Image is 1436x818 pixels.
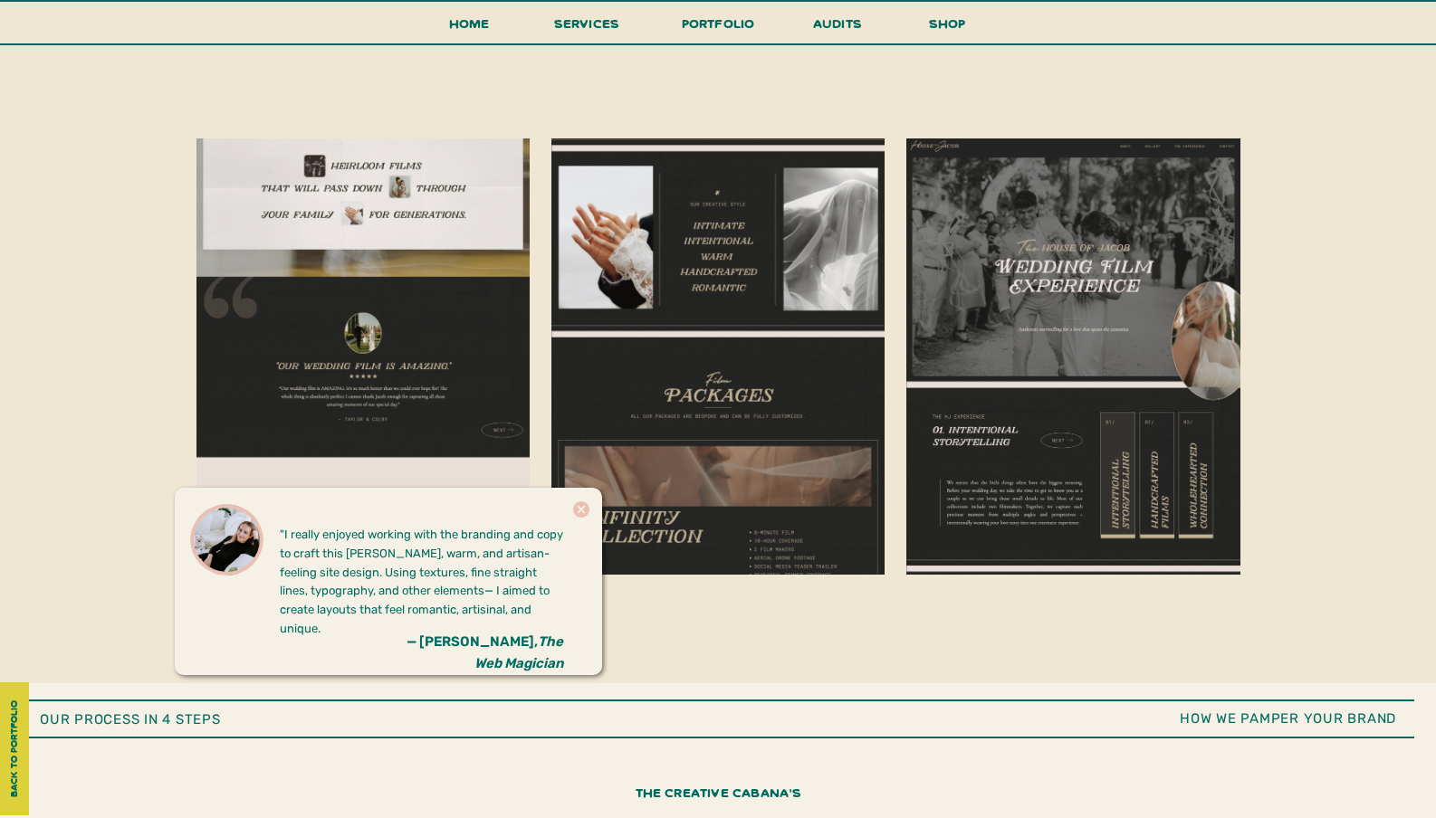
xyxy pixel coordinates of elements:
[1173,708,1396,730] p: how we pamper your brand
[675,12,761,45] a: portfolio
[40,709,503,731] p: our process in 4 steps
[378,631,563,652] h3: — [PERSON_NAME],
[904,12,991,43] a: shop
[810,12,865,43] a: audits
[485,781,952,804] p: the creative cabana's
[4,688,25,810] a: back to portfolio
[549,12,625,45] a: services
[280,526,563,617] p: "I really enjoyed working with the branding and copy to craft this [PERSON_NAME], warm, and artis...
[441,12,497,45] a: Home
[554,14,620,32] span: services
